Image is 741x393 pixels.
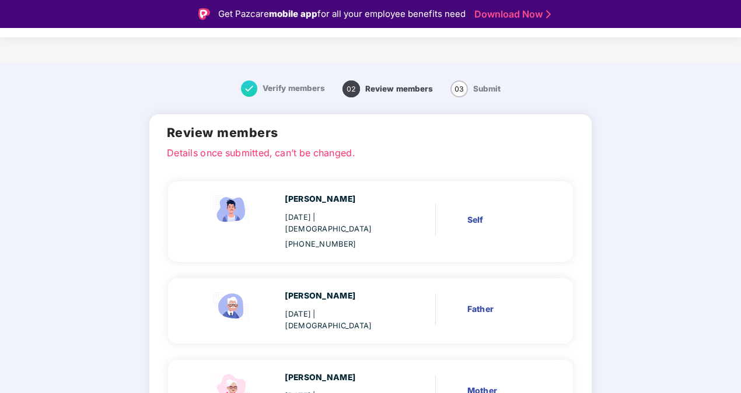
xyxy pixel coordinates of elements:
[467,303,539,315] div: Father
[285,308,393,332] div: [DATE]
[467,213,539,226] div: Self
[285,290,393,303] div: [PERSON_NAME]
[474,8,547,20] a: Download Now
[473,84,501,93] span: Submit
[450,80,468,97] span: 03
[285,238,393,250] div: [PHONE_NUMBER]
[208,290,255,322] img: svg+xml;base64,PHN2ZyBpZD0iRmF0aGVyX2ljb24iIHhtbG5zPSJodHRwOi8vd3d3LnczLm9yZy8yMDAwL3N2ZyIgeG1sbn...
[365,84,433,93] span: Review members
[285,212,393,235] div: [DATE]
[263,83,325,93] span: Verify members
[285,193,393,206] div: [PERSON_NAME]
[546,8,551,20] img: Stroke
[208,193,255,226] img: svg+xml;base64,PHN2ZyBpZD0iRW1wbG95ZWVfbWFsZSIgeG1sbnM9Imh0dHA6Ly93d3cudzMub3JnLzIwMDAvc3ZnIiB3aW...
[167,123,574,142] h2: Review members
[342,80,360,97] span: 02
[269,8,317,19] strong: mobile app
[241,80,257,97] img: svg+xml;base64,PHN2ZyB4bWxucz0iaHR0cDovL3d3dy53My5vcmcvMjAwMC9zdmciIHdpZHRoPSIxNiIgaGVpZ2h0PSIxNi...
[218,7,466,21] div: Get Pazcare for all your employee benefits need
[285,371,393,384] div: [PERSON_NAME]
[167,146,574,156] p: Details once submitted, can’t be changed.
[198,8,210,20] img: Logo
